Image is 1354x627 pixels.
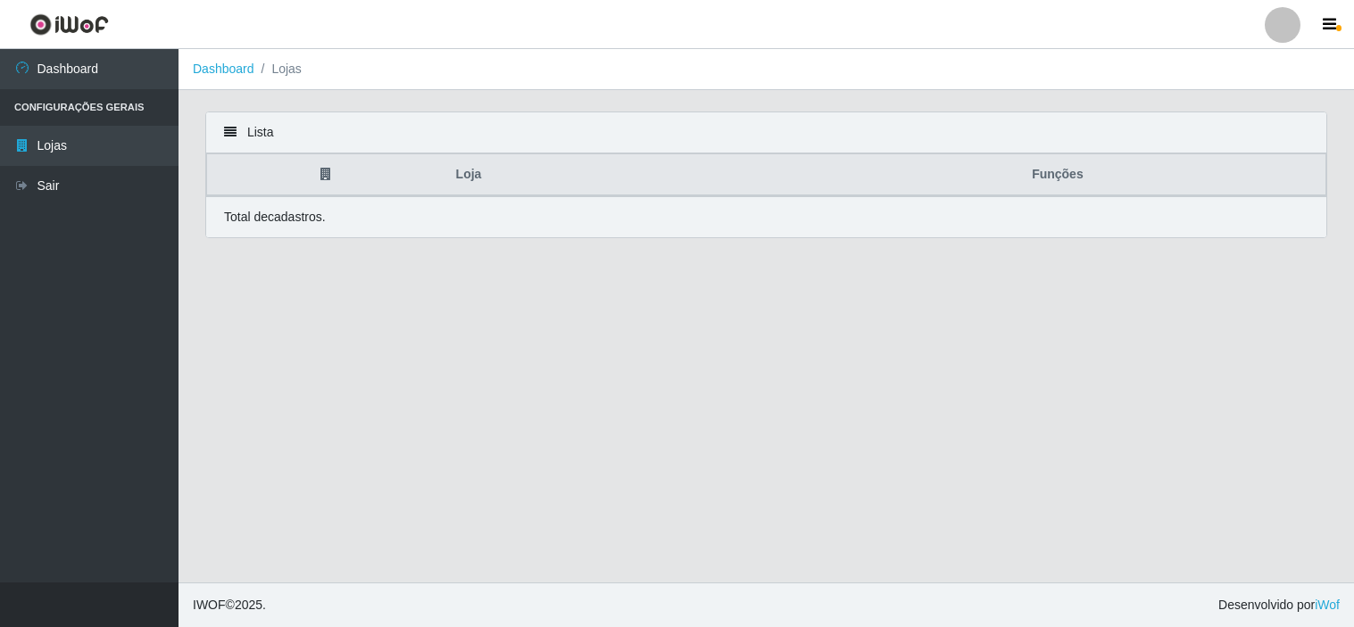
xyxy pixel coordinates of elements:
span: Desenvolvido por [1218,596,1340,615]
span: IWOF [193,598,226,612]
th: Funções [790,154,1326,196]
span: © 2025 . [193,596,266,615]
p: Total de cadastros. [224,208,326,227]
a: iWof [1315,598,1340,612]
nav: breadcrumb [179,49,1354,90]
th: Loja [445,154,790,196]
a: Dashboard [193,62,254,76]
li: Lojas [254,60,302,78]
img: CoreUI Logo [29,13,109,36]
div: Lista [206,112,1326,153]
